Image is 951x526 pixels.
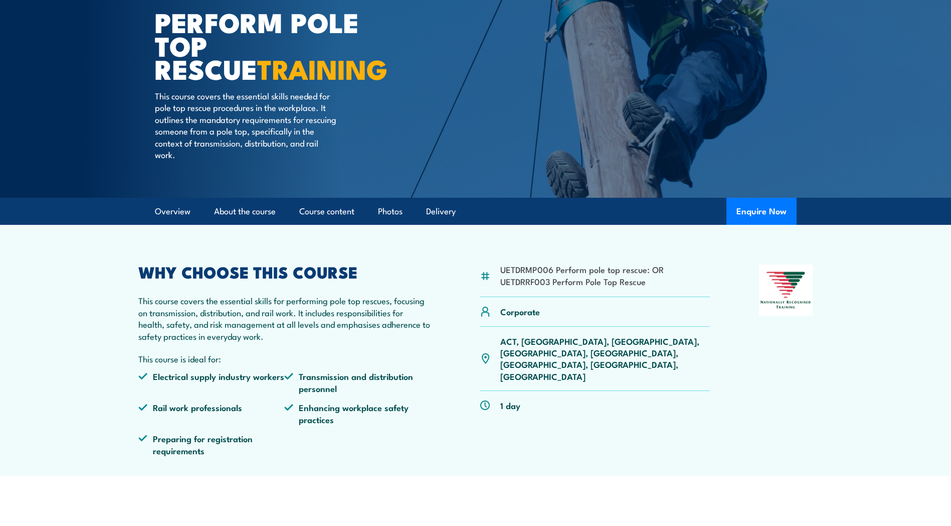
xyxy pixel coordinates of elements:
a: Delivery [426,198,456,225]
li: UETDRRF003 Perform Pole Top Rescue [500,276,664,287]
li: Enhancing workplace safety practices [284,402,431,425]
strong: TRAINING [257,47,388,89]
a: Overview [155,198,191,225]
p: This course covers the essential skills needed for pole top rescue procedures in the workplace. I... [155,90,338,160]
h1: Perform Pole Top Rescue [155,10,403,80]
h2: WHY CHOOSE THIS COURSE [138,265,431,279]
p: ACT, [GEOGRAPHIC_DATA], [GEOGRAPHIC_DATA], [GEOGRAPHIC_DATA], [GEOGRAPHIC_DATA], [GEOGRAPHIC_DATA... [500,335,710,382]
li: Preparing for registration requirements [138,433,285,456]
li: Electrical supply industry workers [138,370,285,394]
img: Nationally Recognised Training logo. [759,265,813,316]
a: About the course [214,198,276,225]
p: This course is ideal for: [138,353,431,364]
p: 1 day [500,400,520,411]
a: Photos [378,198,403,225]
button: Enquire Now [726,198,797,225]
a: Course content [299,198,354,225]
li: Rail work professionals [138,402,285,425]
p: Corporate [500,306,540,317]
li: Transmission and distribution personnel [284,370,431,394]
li: UETDRMP006 Perform pole top rescue: OR [500,264,664,275]
p: This course covers the essential skills for performing pole top rescues, focusing on transmission... [138,295,431,342]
